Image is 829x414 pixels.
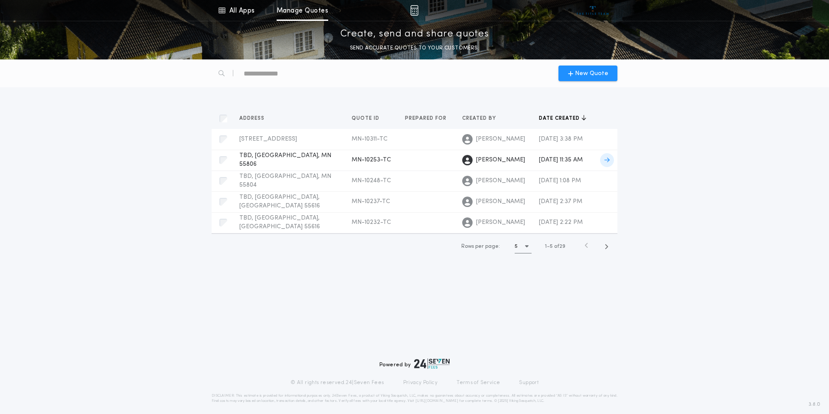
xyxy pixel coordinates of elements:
span: MN-10232-TC [352,219,391,226]
span: [PERSON_NAME] [476,177,525,185]
span: New Quote [575,69,608,78]
span: [DATE] 2:22 PM [539,219,583,226]
p: © All rights reserved. 24|Seven Fees [290,379,384,386]
button: Address [239,114,271,123]
span: 3.8.0 [809,401,820,408]
span: MN-10311-TC [352,136,388,142]
span: TBD, [GEOGRAPHIC_DATA], MN 55804 [239,173,331,188]
span: TBD, [GEOGRAPHIC_DATA], [GEOGRAPHIC_DATA] 55616 [239,215,320,230]
span: [DATE] 2:37 PM [539,198,582,205]
span: 5 [550,244,553,249]
p: Create, send and share quotes [340,27,489,41]
button: Quote ID [352,114,386,123]
h1: 5 [515,242,518,251]
button: Date created [539,114,586,123]
span: TBD, [GEOGRAPHIC_DATA], [GEOGRAPHIC_DATA] 55616 [239,194,320,209]
span: Date created [539,115,581,122]
span: Prepared for [405,115,448,122]
img: vs-icon [577,6,609,15]
a: Terms of Service [457,379,500,386]
span: MN-10248-TC [352,177,391,184]
p: DISCLAIMER: This estimate is provided for informational purposes only. 24|Seven Fees, a product o... [212,393,617,404]
a: Privacy Policy [403,379,438,386]
span: of 29 [554,243,565,250]
span: [PERSON_NAME] [476,156,525,164]
span: [PERSON_NAME] [476,197,525,206]
div: Powered by [379,358,450,369]
span: [DATE] 1:08 PM [539,177,581,184]
span: Quote ID [352,115,381,122]
button: 5 [515,240,532,253]
a: Support [519,379,539,386]
span: TBD, [GEOGRAPHIC_DATA], MN 55806 [239,152,331,168]
span: [DATE] 11:35 AM [539,157,583,163]
span: Rows per page: [461,244,500,249]
img: img [410,5,418,16]
span: Created by [462,115,498,122]
span: [STREET_ADDRESS] [239,136,297,142]
img: logo [414,358,450,369]
span: MN-10253-TC [352,157,391,163]
span: [PERSON_NAME] [476,218,525,227]
p: SEND ACCURATE QUOTES TO YOUR CUSTOMERS. [350,44,479,53]
span: MN-10237-TC [352,198,390,205]
span: [PERSON_NAME] [476,135,525,144]
span: 1 [545,244,547,249]
span: Address [239,115,266,122]
button: New Quote [558,66,617,81]
span: [DATE] 3:38 PM [539,136,583,142]
button: Created by [462,114,503,123]
a: [URL][DOMAIN_NAME] [415,399,458,403]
